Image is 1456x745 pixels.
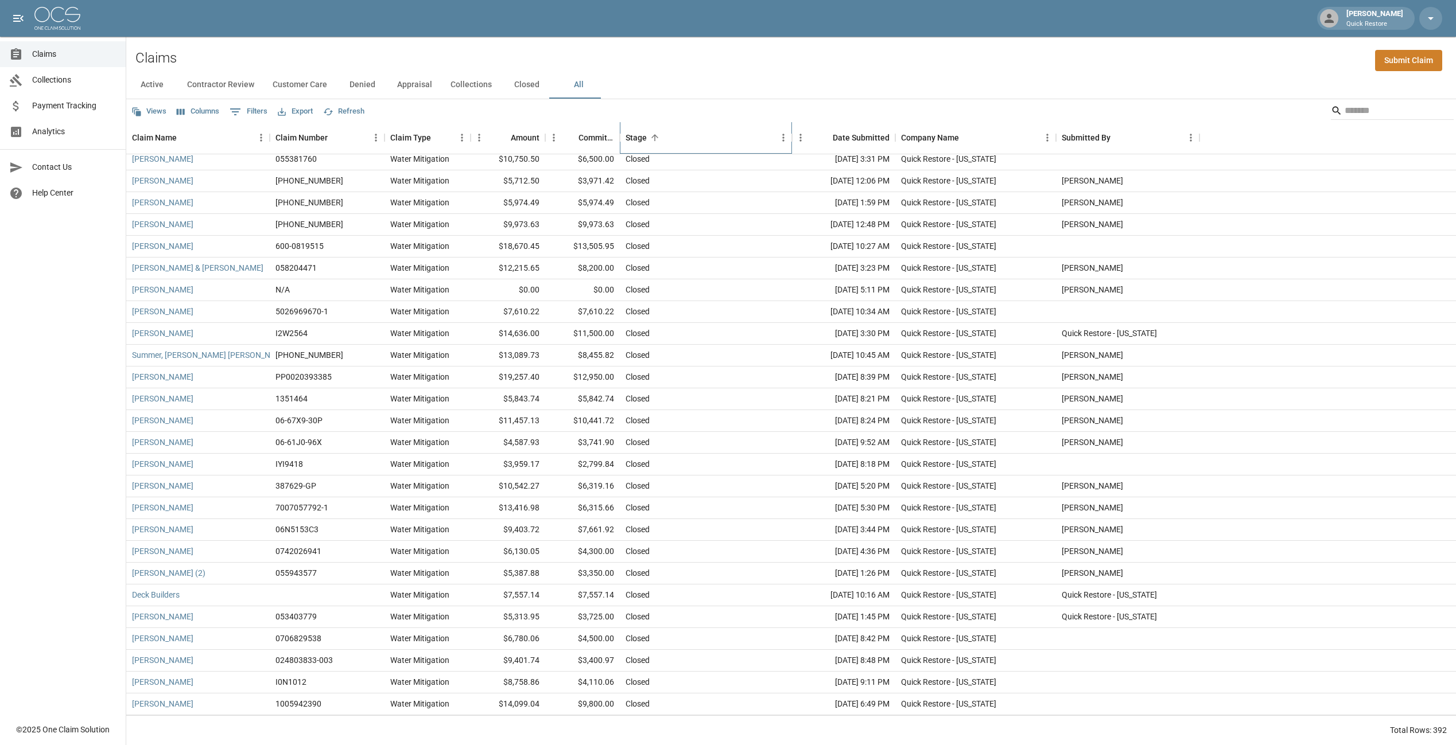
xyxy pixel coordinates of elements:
[471,693,545,715] div: $14,099.04
[275,197,343,208] div: 000-10-001380
[1062,393,1123,404] div: Elizabeth Sutton
[647,130,663,146] button: Sort
[545,323,620,345] div: $11,500.00
[132,524,193,535] a: [PERSON_NAME]
[545,192,620,214] div: $5,974.49
[626,524,650,535] div: Closed
[545,170,620,192] div: $3,971.42
[901,393,996,404] div: Quick Restore - Colorado
[390,153,449,165] div: Water Mitigation
[626,567,650,579] div: Closed
[471,432,545,454] div: $4,587.93
[545,122,620,154] div: Committed Amount
[792,475,895,497] div: [DATE] 5:20 PM
[792,432,895,454] div: [DATE] 9:52 AM
[132,502,193,513] a: [PERSON_NAME]
[471,454,545,475] div: $3,959.17
[390,436,449,448] div: Water Mitigation
[626,393,650,404] div: Closed
[792,345,895,366] div: [DATE] 10:45 AM
[901,122,959,154] div: Company Name
[545,214,620,236] div: $9,973.63
[471,366,545,388] div: $19,257.40
[626,284,650,295] div: Closed
[545,279,620,301] div: $0.00
[132,175,193,186] a: [PERSON_NAME]
[792,214,895,236] div: [DATE] 12:48 PM
[901,153,996,165] div: Quick Restore - Colorado
[275,284,290,295] div: N/A
[1342,8,1408,29] div: [PERSON_NAME]
[1056,122,1199,154] div: Submitted By
[471,497,545,519] div: $13,416.98
[792,301,895,323] div: [DATE] 10:34 AM
[626,197,650,208] div: Closed
[390,524,449,535] div: Water Mitigation
[1062,262,1123,274] div: Michelle Martinez
[390,502,449,513] div: Water Mitigation
[275,219,343,230] div: 000-10-001380
[626,589,650,600] div: Closed
[792,672,895,693] div: [DATE] 9:11 PM
[901,415,996,426] div: Quick Restore - Colorado
[275,502,328,513] div: 7007057792-1
[901,545,996,557] div: Quick Restore - Colorado
[901,480,996,492] div: Quick Restore - Colorado
[792,410,895,432] div: [DATE] 8:24 PM
[545,606,620,628] div: $3,725.00
[626,349,650,361] div: Closed
[275,458,303,470] div: IYI9418
[545,236,620,258] div: $13,505.95
[390,654,449,666] div: Water Mitigation
[132,284,193,295] a: [PERSON_NAME]
[901,219,996,230] div: Quick Restore - Colorado
[901,240,996,252] div: Quick Restore - Colorado
[1062,371,1123,383] div: Elizabeth Sutton
[545,366,620,388] div: $12,950.00
[901,284,996,295] div: Quick Restore - Colorado
[132,393,193,404] a: [PERSON_NAME]
[545,519,620,541] div: $7,661.92
[792,149,895,170] div: [DATE] 3:31 PM
[901,502,996,513] div: Quick Restore - Colorado
[626,458,650,470] div: Closed
[545,541,620,563] div: $4,300.00
[471,301,545,323] div: $7,610.22
[275,415,323,426] div: 06-67X9-30P
[1062,122,1111,154] div: Submitted By
[495,130,511,146] button: Sort
[132,545,193,557] a: [PERSON_NAME]
[227,103,270,121] button: Show filters
[792,129,809,146] button: Menu
[431,130,447,146] button: Sort
[132,240,193,252] a: [PERSON_NAME]
[562,130,578,146] button: Sort
[132,480,193,492] a: [PERSON_NAME]
[626,371,650,383] div: Closed
[901,175,996,186] div: Quick Restore - Colorado
[275,567,317,579] div: 055943577
[390,415,449,426] div: Water Mitigation
[390,306,449,317] div: Water Mitigation
[132,654,193,666] a: [PERSON_NAME]
[901,633,996,644] div: Quick Restore - Colorado
[1062,502,1123,513] div: Elizabeth Sutton
[792,122,895,154] div: Date Submitted
[471,650,545,672] div: $9,401.74
[901,262,996,274] div: Quick Restore - Colorado
[126,71,178,99] button: Active
[545,410,620,432] div: $10,441.72
[545,475,620,497] div: $6,319.16
[390,240,449,252] div: Water Mitigation
[901,197,996,208] div: Quick Restore - Colorado
[792,258,895,279] div: [DATE] 3:23 PM
[545,672,620,693] div: $4,110.06
[901,436,996,448] div: Quick Restore - Colorado
[275,122,328,154] div: Claim Number
[1182,129,1199,146] button: Menu
[901,458,996,470] div: Quick Restore - Colorado
[1062,349,1123,361] div: Elizabeth Sutton
[390,175,449,186] div: Water Mitigation
[471,122,545,154] div: Amount
[132,436,193,448] a: [PERSON_NAME]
